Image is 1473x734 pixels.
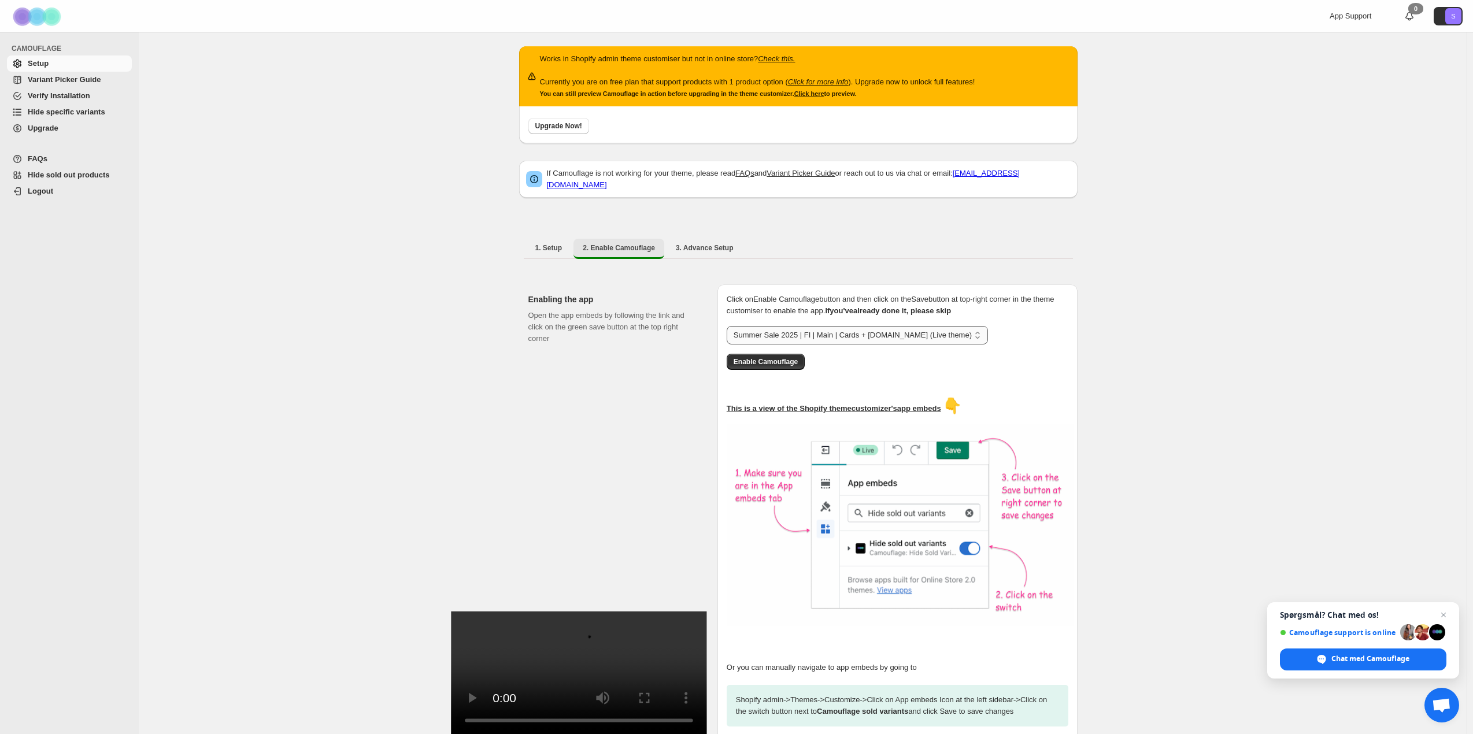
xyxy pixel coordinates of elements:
[7,120,132,136] a: Upgrade
[7,104,132,120] a: Hide specific variants
[28,59,49,68] span: Setup
[1451,13,1455,20] text: S
[767,169,835,177] a: Variant Picker Guide
[28,107,105,116] span: Hide specific variants
[1434,7,1463,25] button: Avatar with initials S
[528,310,699,722] div: Open the app embeds by following the link and click on the green save button at the top right corner
[12,44,133,53] span: CAMOUFLAGE
[1331,654,1409,664] span: Chat med Camouflage
[727,354,805,370] button: Enable Camouflage
[540,76,975,88] p: Currently you are on free plan that support products with 1 product option ( ). Upgrade now to un...
[727,404,941,413] u: This is a view of the Shopify theme customizer's app embeds
[547,168,1071,191] p: If Camouflage is not working for your theme, please read and or reach out to us via chat or email:
[1280,610,1446,620] span: Spørgsmål? Chat med os!
[7,167,132,183] a: Hide sold out products
[28,154,47,163] span: FAQs
[28,75,101,84] span: Variant Picker Guide
[1408,3,1423,14] div: 0
[727,685,1068,726] p: Shopify admin -> Themes -> Customize -> Click on App embeds Icon at the left sidebar -> Click on ...
[528,118,589,134] button: Upgrade Now!
[535,121,582,131] span: Upgrade Now!
[676,243,734,253] span: 3. Advance Setup
[1330,12,1371,20] span: App Support
[540,90,857,97] small: You can still preview Camouflage in action before upgrading in the theme customizer. to preview.
[727,294,1068,317] p: Click on Enable Camouflage button and then click on the Save button at top-right corner in the th...
[7,183,132,199] a: Logout
[727,357,805,366] a: Enable Camouflage
[788,77,849,86] a: Click for more info
[7,55,132,72] a: Setup
[1437,608,1450,622] span: Luk chat
[727,662,1068,673] p: Or you can manually navigate to app embeds by going to
[943,397,961,414] span: 👇
[1445,8,1461,24] span: Avatar with initials S
[9,1,67,32] img: Camouflage
[825,306,951,315] b: If you've already done it, please skip
[735,169,754,177] a: FAQs
[758,54,795,63] a: Check this.
[817,707,908,716] strong: Camouflage sold variants
[528,294,699,305] h2: Enabling the app
[28,170,110,179] span: Hide sold out products
[794,90,824,97] a: Click here
[28,187,53,195] span: Logout
[7,88,132,104] a: Verify Installation
[1280,628,1396,637] span: Camouflage support is online
[7,151,132,167] a: FAQs
[535,243,562,253] span: 1. Setup
[1404,10,1415,22] a: 0
[28,91,90,100] span: Verify Installation
[727,424,1074,626] img: camouflage-enable
[1424,688,1459,722] div: Åben chat
[7,72,132,88] a: Variant Picker Guide
[1280,648,1446,670] div: Chat med Camouflage
[734,357,798,366] span: Enable Camouflage
[28,124,58,132] span: Upgrade
[540,53,975,65] p: Works in Shopify admin theme customiser but not in online store?
[583,243,655,253] span: 2. Enable Camouflage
